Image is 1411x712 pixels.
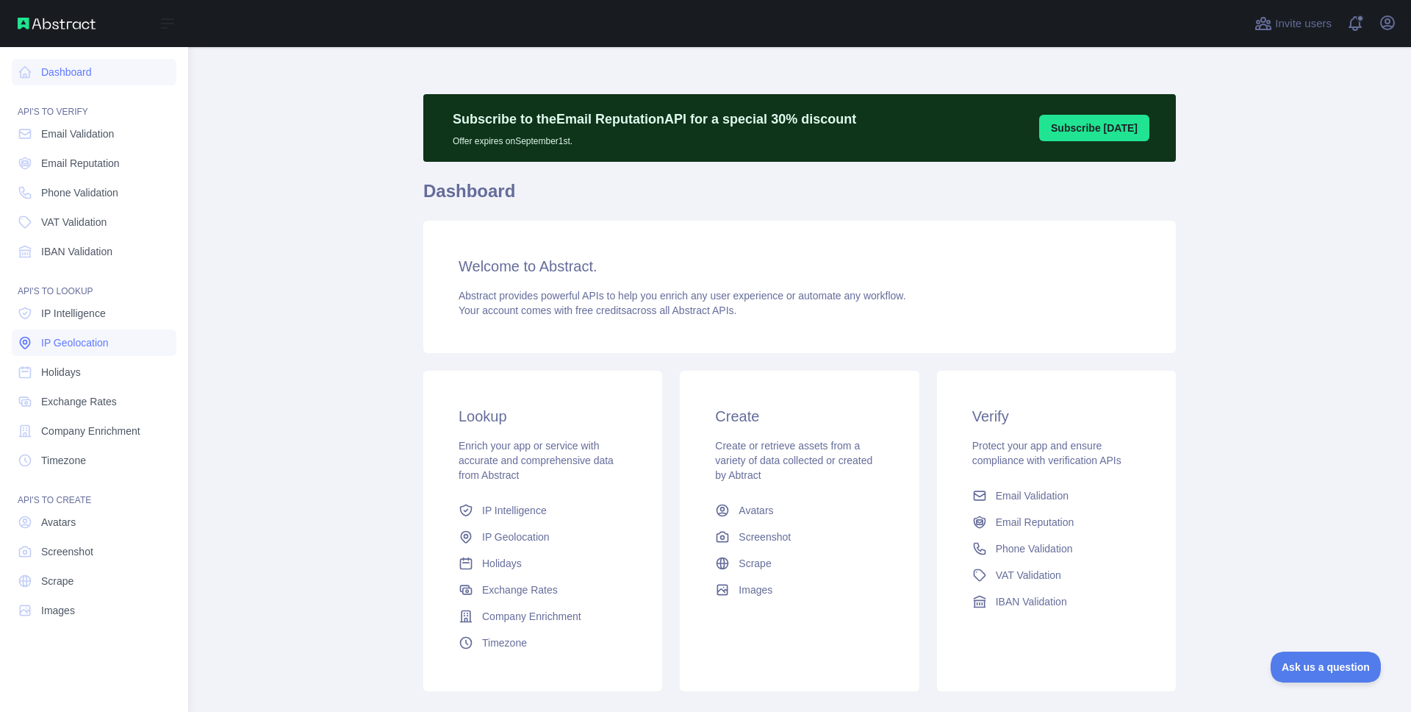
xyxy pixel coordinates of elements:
[966,535,1146,562] a: Phone Validation
[41,306,106,321] span: IP Intelligence
[482,503,547,518] span: IP Intelligence
[966,562,1146,588] a: VAT Validation
[739,556,771,571] span: Scrape
[1039,115,1149,141] button: Subscribe [DATE]
[41,335,109,350] span: IP Geolocation
[453,577,633,603] a: Exchange Rates
[41,215,107,229] span: VAT Validation
[1271,652,1382,683] iframe: Toggle Customer Support
[1252,12,1335,35] button: Invite users
[41,185,118,200] span: Phone Validation
[459,290,906,302] span: Abstract provides powerful APIs to help you enrich any user experience or automate any workflow.
[715,406,883,427] h3: Create
[41,394,117,409] span: Exchange Rates
[996,541,1073,556] span: Phone Validation
[18,18,96,29] img: Abstract API
[41,603,75,618] span: Images
[12,477,176,506] div: API'S TO CREATE
[12,300,176,327] a: IP Intelligence
[1275,15,1332,32] span: Invite users
[715,440,872,481] span: Create or retrieve assets from a variety of data collected or created by Abtract
[12,121,176,147] a: Email Validation
[739,503,773,518] span: Avatars
[459,440,614,481] span: Enrich your app or service with accurate and comprehensive data from Abstract
[996,515,1074,530] span: Email Reputation
[12,330,176,356] a: IP Geolocation
[453,603,633,630] a: Company Enrichment
[453,630,633,656] a: Timezone
[12,179,176,206] a: Phone Validation
[453,524,633,550] a: IP Geolocation
[12,359,176,385] a: Holidays
[482,556,522,571] span: Holidays
[482,583,558,597] span: Exchange Rates
[709,550,889,577] a: Scrape
[709,524,889,550] a: Screenshot
[459,305,736,316] span: Your account comes with across all Abstract APIs.
[12,209,176,235] a: VAT Validation
[996,594,1067,609] span: IBAN Validation
[996,568,1061,583] span: VAT Validation
[996,488,1069,503] span: Email Validation
[12,238,176,265] a: IBAN Validation
[41,544,93,559] span: Screenshot
[966,509,1146,535] a: Email Reputation
[41,574,73,588] span: Scrape
[709,497,889,524] a: Avatars
[12,59,176,85] a: Dashboard
[482,530,550,544] span: IP Geolocation
[41,453,86,468] span: Timezone
[12,88,176,118] div: API'S TO VERIFY
[459,406,627,427] h3: Lookup
[966,483,1146,509] a: Email Validation
[453,129,856,147] p: Offer expires on September 1st.
[12,268,176,297] div: API'S TO LOOKUP
[482,636,527,650] span: Timezone
[12,150,176,177] a: Email Reputation
[482,609,581,624] span: Company Enrichment
[972,440,1121,466] span: Protect your app and ensure compliance with verification APIs
[12,538,176,565] a: Screenshot
[12,597,176,624] a: Images
[41,244,112,259] span: IBAN Validation
[12,568,176,594] a: Scrape
[41,365,81,380] span: Holidays
[575,305,626,316] span: free credits
[12,418,176,444] a: Company Enrichment
[453,109,856,129] p: Subscribe to the Email Reputation API for a special 30 % discount
[739,530,791,544] span: Screenshot
[972,406,1141,427] h3: Verify
[41,424,140,438] span: Company Enrichment
[12,509,176,535] a: Avatars
[12,447,176,474] a: Timezone
[453,550,633,577] a: Holidays
[966,588,1146,615] a: IBAN Validation
[41,515,76,530] span: Avatars
[423,179,1176,215] h1: Dashboard
[709,577,889,603] a: Images
[12,388,176,415] a: Exchange Rates
[459,256,1141,277] h3: Welcome to Abstract.
[453,497,633,524] a: IP Intelligence
[41,127,114,141] span: Email Validation
[739,583,772,597] span: Images
[41,156,120,171] span: Email Reputation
